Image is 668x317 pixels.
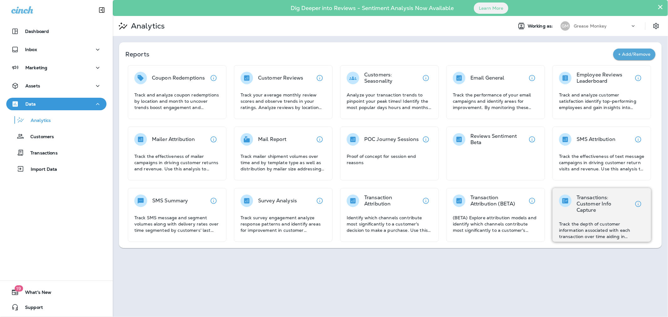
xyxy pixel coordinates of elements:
p: Marketing [25,65,47,70]
p: Track and analyze coupon redemptions by location and month to uncover trends boost engagement and... [134,92,220,111]
p: Dashboard [25,29,49,34]
button: Learn More [474,3,508,14]
p: Transactions [24,150,58,156]
p: POC Journey Sessions [364,136,419,143]
p: Track the performance of your email campaigns and identify areas for improvement. By monitoring t... [453,92,538,111]
p: Track the effectiveness of mailer campaigns in driving customer returns and revenue. Use this ana... [134,153,220,172]
button: + Add/Remove [613,49,655,60]
p: Reviews Sentiment Beta [470,133,526,146]
p: Employee Reviews Leaderboard [577,72,632,84]
button: View details [207,133,220,146]
button: Customers [6,130,106,143]
span: 19 [14,285,23,292]
p: Track your average monthly review scores and observe trends in your ratings. Analyze reviews by l... [241,92,326,111]
button: View details [526,72,538,84]
button: View details [313,133,326,146]
p: Transactions: Customer Info Capture [577,195,632,213]
span: Working as: [528,23,554,29]
button: View details [526,195,538,207]
p: Import Data [24,167,57,173]
p: Identify which channels contribute most significantly to a customer's decision to make a purchase... [347,215,432,233]
button: Collapse Sidebar [93,4,111,16]
p: Track mailer shipment volumes over time and by template type as well as distribution by mailer si... [241,153,326,172]
p: Analytics [24,118,51,124]
p: Analytics [128,21,165,31]
button: Assets [6,80,106,92]
p: Reports [125,50,613,59]
p: Transaction Attribution (BETA) [470,195,526,207]
button: Settings [650,20,662,32]
p: Customers: Seasonality [364,72,420,84]
div: GM [561,21,570,31]
span: What's New [19,290,51,297]
button: View details [420,72,432,84]
p: Survey Analysis [258,198,297,204]
p: Track and analyze customer satisfaction identify top-performing employees and gain insights into ... [559,92,645,111]
p: Coupon Redemptions [152,75,205,81]
p: (BETA) Explore attribution models and identify which channels contribute most significantly to a ... [453,215,538,233]
p: Assets [25,83,40,88]
button: Analytics [6,113,106,127]
p: SMS Attribution [577,136,615,143]
button: View details [313,195,326,207]
button: View details [632,198,645,210]
p: Analyze your transaction trends to pinpoint your peak times! Identify the most popular days hours... [347,92,432,111]
button: Data [6,98,106,110]
p: SMS Summary [152,198,188,204]
p: Track the effectiveness of text message campaigns in driving customer return visits and revenue. ... [559,153,645,172]
p: Data [25,101,36,107]
button: View details [207,72,220,84]
button: View details [420,133,432,146]
p: Proof of concept for session end reasons [347,153,432,166]
button: Inbox [6,43,106,56]
span: Support [19,305,43,312]
p: Customers [24,134,54,140]
p: Transaction Attribution [364,195,420,207]
button: Transactions [6,146,106,159]
button: Close [657,2,663,12]
button: View details [632,72,645,84]
p: Track the depth of customer information associated with each transaction over time aiding in asse... [559,221,645,240]
p: Dig Deeper into Reviews - Sentiment Analysis Now Available [272,7,472,9]
p: Inbox [25,47,37,52]
button: Marketing [6,61,106,74]
p: Track SMS message and segment volumes along with delivery rates over time segmented by customers'... [134,215,220,233]
button: Support [6,301,106,314]
p: Grease Monkey [574,23,607,29]
button: 19What's New [6,286,106,299]
p: Mailer Attribution [152,136,195,143]
button: Dashboard [6,25,106,38]
button: View details [420,195,432,207]
button: Import Data [6,162,106,175]
button: View details [207,195,220,207]
p: Customer Reviews [258,75,303,81]
p: Email General [470,75,505,81]
button: View details [526,133,538,146]
button: View details [632,133,645,146]
p: Track survey engagement analyze response patterns and identify areas for improvement in customer ... [241,215,326,233]
p: Mail Report [258,136,287,143]
button: View details [313,72,326,84]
